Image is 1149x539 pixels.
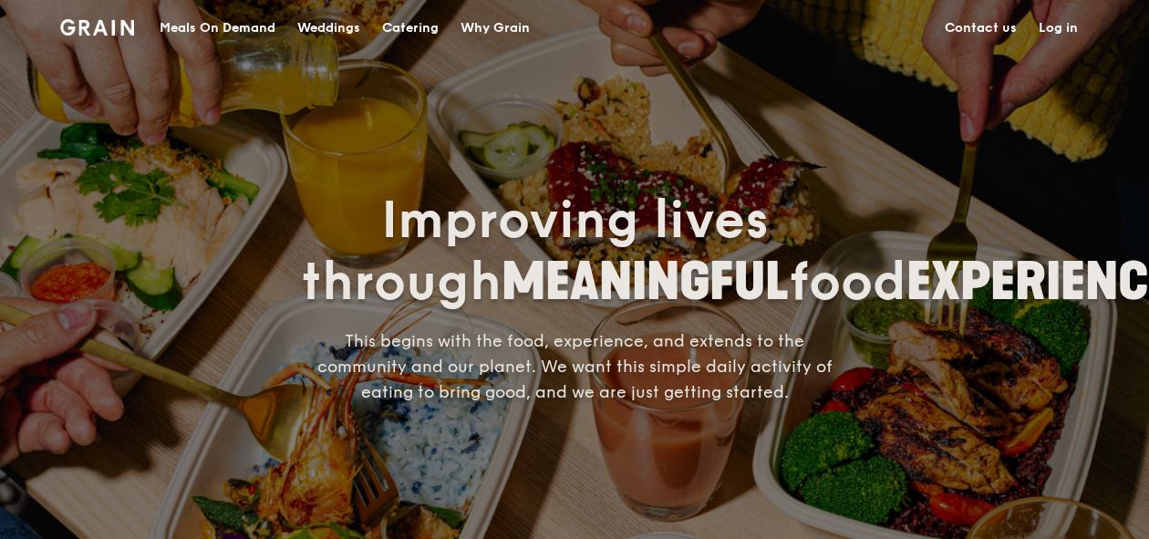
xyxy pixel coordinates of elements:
a: Catering [371,1,450,56]
span: MEANINGFUL [502,252,789,313]
a: Contact us [934,1,1028,56]
a: Why Grain [450,1,541,56]
a: Log in [1028,1,1089,56]
span: This begins with the food, experience, and extends to the community and our planet. We want this ... [317,331,833,402]
div: Catering [382,1,439,56]
div: Weddings [297,1,360,56]
a: Weddings [286,1,371,56]
div: Why Grain [461,1,530,56]
img: Grain [60,19,134,36]
div: Meals On Demand [160,1,275,56]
